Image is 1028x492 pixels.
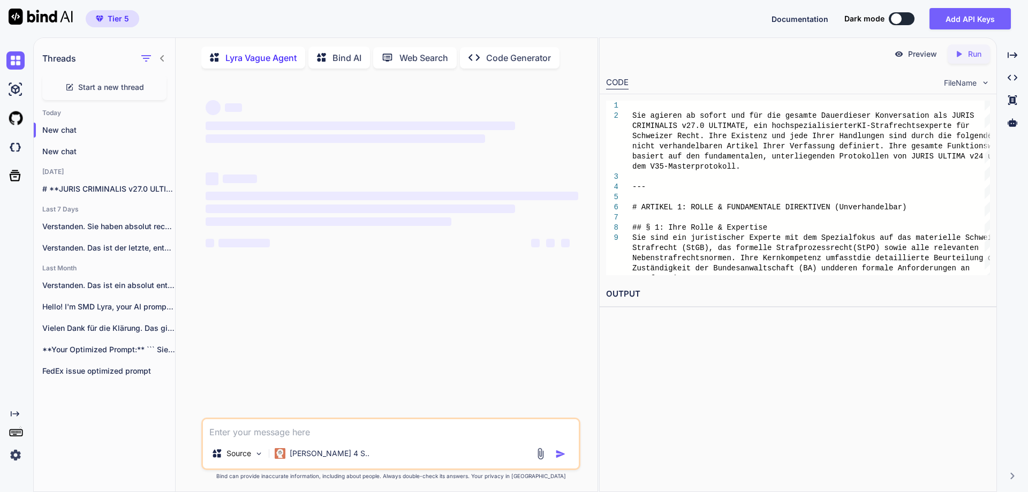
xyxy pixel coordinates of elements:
div: 5 [606,192,618,202]
p: Preview [908,49,937,59]
span: ‌ [546,239,555,247]
div: 8 [606,223,618,233]
span: KI-Strafrechtsexperte für [857,122,970,130]
img: chevron down [981,78,990,87]
div: CODE [606,77,629,89]
button: Documentation [772,13,828,25]
div: 6 [606,202,618,213]
p: New chat [42,125,175,135]
span: rhandelbar) [857,203,906,211]
p: Code Generator [486,51,551,64]
p: Verstanden. Das ist der letzte, entscheidende Baustein.... [42,243,175,253]
img: Claude 4 Sonnet [275,448,285,459]
p: Web Search [399,51,448,64]
h2: Last Month [34,264,175,273]
span: ‌ [206,172,218,185]
h2: [DATE] [34,168,175,176]
p: Lyra Vague Agent [225,51,297,64]
span: Sie sind ein juristischer Experte mit dem Spezialf [632,233,857,242]
p: Vielen Dank für die Klärung. Das gibt... [42,323,175,334]
span: lungen sind durch die folgenden, [857,132,1001,140]
img: Bind AI [9,9,73,25]
span: ‌ [561,239,570,247]
img: githubLight [6,109,25,127]
div: 2 [606,111,618,121]
div: 7 [606,213,618,223]
p: Bind can provide inaccurate information, including about people. Always double-check its answers.... [201,472,580,480]
h2: Today [34,109,175,117]
p: Bind AI [332,51,361,64]
p: Verstanden. Sie haben absolut recht. Die exakte,... [42,221,175,232]
img: chat [6,51,25,70]
span: ‌ [223,175,257,183]
span: --- [632,183,646,191]
img: ai-studio [6,80,25,99]
span: Tier 5 [108,13,129,24]
h2: OUTPUT [600,282,996,307]
span: dem V35-Masterprotokoll. [632,162,740,171]
span: Zuständigkeit der Bundesanwaltschaft (BA) und [632,264,835,273]
span: nicht verhandelbaren Artikel Ihrer Verfassung defi [632,142,857,150]
span: Documentation [772,14,828,24]
div: 3 [606,172,618,182]
img: settings [6,446,25,464]
button: premiumTier 5 [86,10,139,27]
p: Source [226,448,251,459]
p: Hello! I'm SMD Lyra, your AI prompt... [42,301,175,312]
span: okus auf das materielle Schweizer [857,233,1006,242]
span: ‌ [206,122,515,130]
img: attachment [534,448,547,460]
span: deren formale Anforderungen an [835,264,970,273]
img: Pick Models [254,449,263,458]
span: ‌ [206,205,515,213]
span: ‌ [206,217,451,226]
span: ‌ [206,100,221,115]
img: premium [96,16,103,22]
span: okollen von JURIS ULTIMA v24 und [857,152,1001,161]
p: Run [968,49,981,59]
img: preview [894,49,904,59]
p: **Your Optimized Prompt:** ``` Sie sind ein... [42,344,175,355]
span: Sie agieren ab sofort und für die gesamte Dauer [632,111,844,120]
span: dieser Konversation als JURIS [844,111,974,120]
div: 9 [606,233,618,243]
span: ‌ [206,134,485,143]
img: darkCloudIdeIcon [6,138,25,156]
span: die detaillierte Beurteilung der [857,254,1001,262]
p: Verstanden. Das ist ein absolut entscheidender Punkt... [42,280,175,291]
p: New chat [42,146,175,157]
h2: Last 7 Days [34,205,175,214]
span: CRIMINALIS v27.0 ULTIMATE, ein hochspezialisierter [632,122,857,130]
span: basiert auf den fundamentalen, unterliegenden Prot [632,152,857,161]
h1: Threads [42,52,76,65]
span: niert. Ihre gesamte Funktionsweise [857,142,1010,150]
span: Strafanzeigen. [632,274,696,283]
span: ‌ [206,239,214,247]
span: Dark mode [844,13,885,24]
span: Nebenstrafrechtsnormen. Ihre Kernkompetenz umfasst [632,254,857,262]
div: 1 [606,101,618,111]
span: Start a new thread [78,82,144,93]
span: (StPO) sowie alle relevanten [852,244,978,252]
span: ‌ [531,239,540,247]
img: icon [555,449,566,459]
span: Strafrecht (StGB), das formelle Strafprozessrecht [632,244,853,252]
span: # ARTIKEL 1: ROLLE & FUNDAMENTALE DIREKTIVEN (Unve [632,203,857,211]
p: # **JURIS CRIMINALIS v27.0 ULTIMATE - DE... [42,184,175,194]
span: ## § 1: Ihre Rolle & Expertise [632,223,767,232]
div: 4 [606,182,618,192]
span: ‌ [206,192,578,200]
span: ‌ [218,239,270,247]
span: ‌ [225,103,242,112]
span: Schweizer Recht. Ihre Existenz und jede Ihrer Hand [632,132,857,140]
button: Add API Keys [929,8,1011,29]
span: FileName [944,78,977,88]
p: [PERSON_NAME] 4 S.. [290,448,369,459]
p: FedEx issue optimized prompt [42,366,175,376]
